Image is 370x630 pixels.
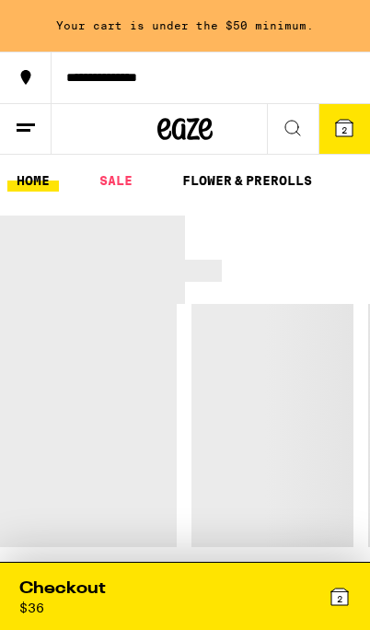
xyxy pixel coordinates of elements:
[318,104,370,154] button: 2
[173,169,321,192] a: FLOWER & PREROLLS
[337,593,342,604] span: 2
[7,169,59,192] a: HOME
[90,169,142,192] a: SALE
[341,124,347,135] span: 2
[19,601,44,615] div: $ 36
[19,577,106,601] div: Checkout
